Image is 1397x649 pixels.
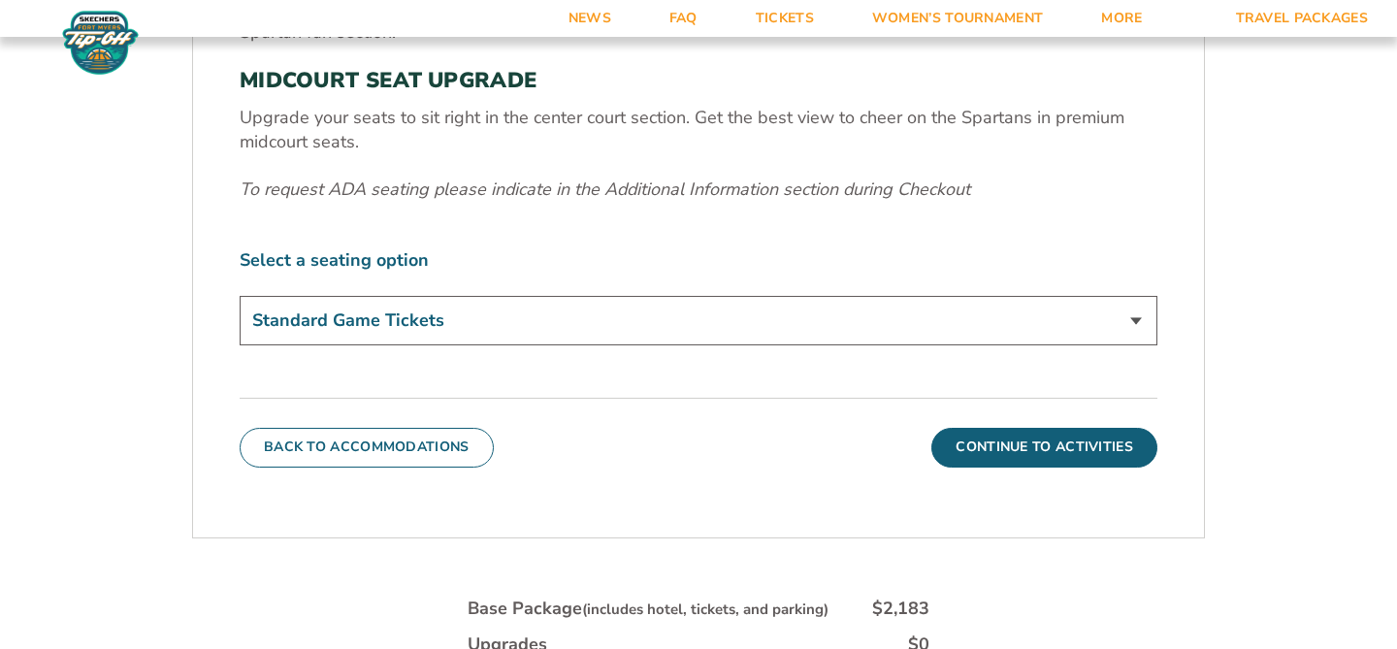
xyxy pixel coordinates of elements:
div: Base Package [468,597,828,621]
h3: MIDCOURT SEAT UPGRADE [240,68,1157,93]
button: Continue To Activities [931,428,1157,467]
p: Upgrade your seats to sit right in the center court section. Get the best view to cheer on the Sp... [240,106,1157,154]
em: To request ADA seating please indicate in the Additional Information section during Checkout [240,178,970,201]
button: Back To Accommodations [240,428,494,467]
small: (includes hotel, tickets, and parking) [582,600,828,619]
div: $2,183 [872,597,929,621]
img: Fort Myers Tip-Off [58,10,143,76]
label: Select a seating option [240,248,1157,273]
